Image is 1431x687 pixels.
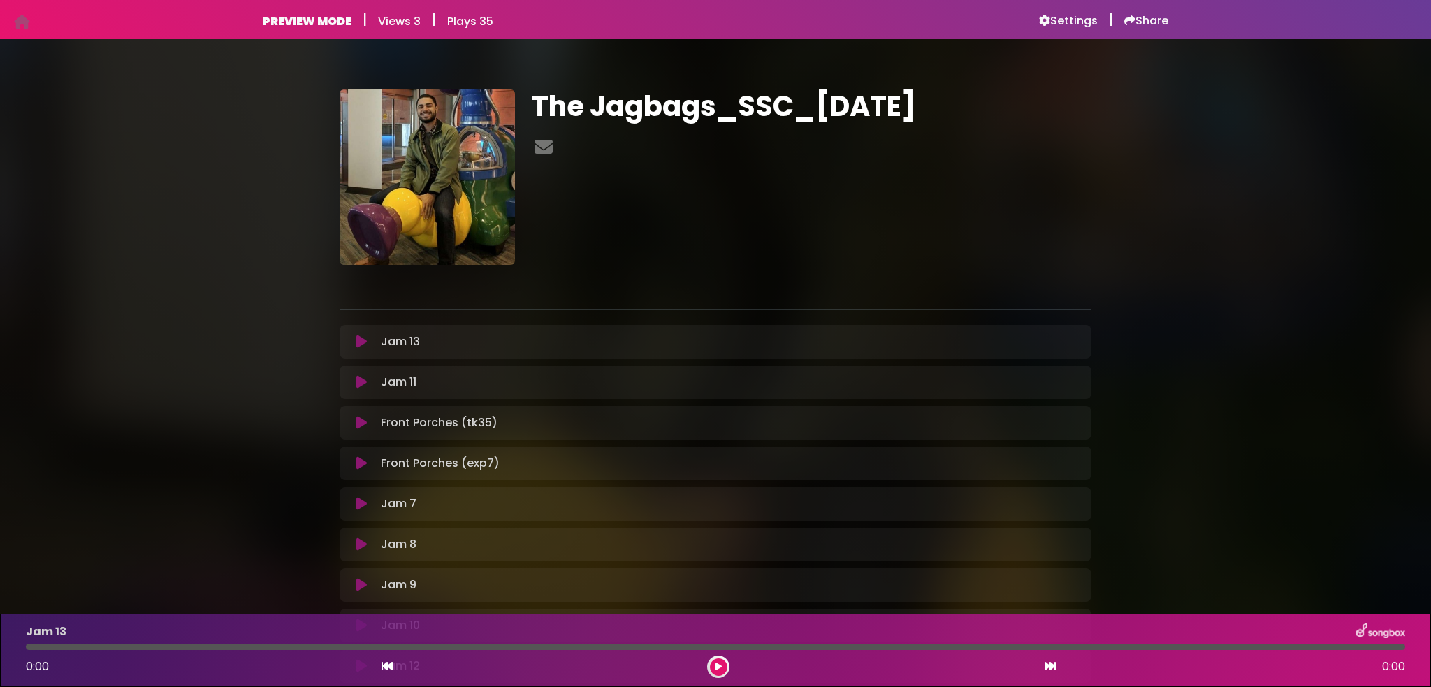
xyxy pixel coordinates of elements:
p: Jam 7 [381,496,416,512]
h5: | [363,11,367,28]
span: 0:00 [26,658,49,674]
p: Front Porches (tk35) [381,414,497,431]
img: songbox-logo-white.png [1356,623,1405,641]
h5: | [1109,11,1113,28]
p: Jam 11 [381,374,416,391]
p: Jam 13 [26,623,66,640]
h6: Plays 35 [447,15,493,28]
p: Jam 13 [381,333,420,350]
p: Front Porches (exp7) [381,455,500,472]
img: rToWvkT5RaK3KdwxmXGu [340,89,515,265]
a: Share [1124,14,1168,28]
span: 0:00 [1382,658,1405,675]
h6: Views 3 [378,15,421,28]
h5: | [432,11,436,28]
h6: PREVIEW MODE [263,15,351,28]
h1: The Jagbags_SSC_[DATE] [532,89,1091,123]
p: Jam 8 [381,536,416,553]
a: Settings [1039,14,1098,28]
p: Jam 9 [381,577,416,593]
